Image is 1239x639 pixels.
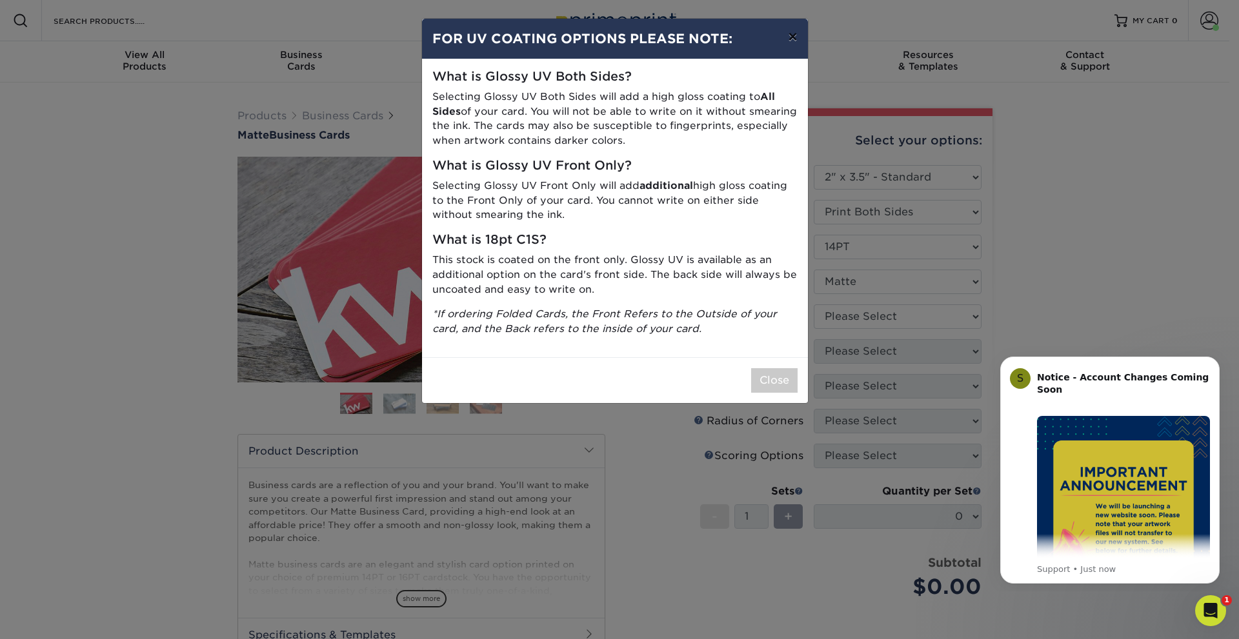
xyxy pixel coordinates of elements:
[432,233,798,248] h5: What is 18pt C1S?
[432,179,798,222] p: Selecting Glossy UV Front Only will add high gloss coating to the Front Only of your card. You ca...
[1195,595,1226,626] iframe: Intercom live chat
[432,253,798,297] p: This stock is coated on the front only. Glossy UV is available as an additional option on the car...
[1222,595,1232,605] span: 1
[432,308,777,335] i: *If ordering Folded Cards, the Front Refers to the Outside of your card, and the Back refers to t...
[432,90,798,148] p: Selecting Glossy UV Both Sides will add a high gloss coating to of your card. You will not be abl...
[981,345,1239,591] iframe: Intercom notifications message
[432,70,798,84] h5: What is Glossy UV Both Sides?
[432,90,775,117] strong: All Sides
[778,19,807,55] button: ×
[432,29,798,48] h4: FOR UV COATING OPTIONS PLEASE NOTE:
[751,368,798,393] button: Close
[640,179,693,192] strong: additional
[432,159,798,173] h5: What is Glossy UV Front Only?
